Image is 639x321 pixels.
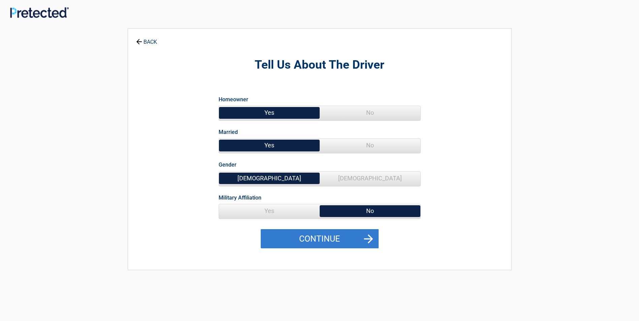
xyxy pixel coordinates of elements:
[219,193,261,202] label: Military Affiliation
[165,57,474,73] h2: Tell Us About The Driver
[320,106,420,119] span: No
[219,172,320,185] span: [DEMOGRAPHIC_DATA]
[219,204,320,218] span: Yes
[219,139,320,152] span: Yes
[10,7,69,17] img: Main Logo
[320,204,420,218] span: No
[320,172,420,185] span: [DEMOGRAPHIC_DATA]
[135,33,158,45] a: BACK
[219,128,238,137] label: Married
[219,160,236,169] label: Gender
[320,139,420,152] span: No
[219,95,248,104] label: Homeowner
[261,229,379,249] button: Continue
[219,106,320,119] span: Yes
